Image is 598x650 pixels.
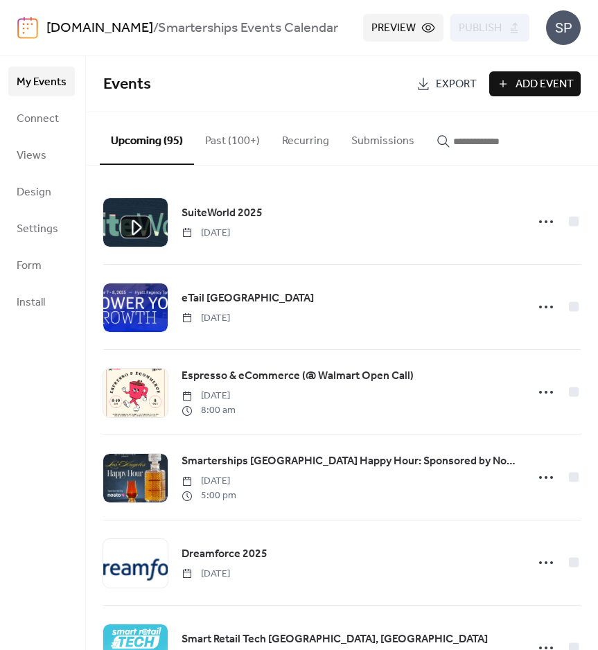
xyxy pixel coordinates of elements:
a: Espresso & eCommerce (@ Walmart Open Call) [182,367,414,385]
span: Dreamforce 2025 [182,546,267,563]
span: Export [436,76,477,93]
span: [DATE] [182,226,230,240]
span: 5:00 pm [182,489,236,503]
span: Smart Retail Tech [GEOGRAPHIC_DATA], [GEOGRAPHIC_DATA] [182,631,488,648]
a: Smart Retail Tech [GEOGRAPHIC_DATA], [GEOGRAPHIC_DATA] [182,631,488,649]
span: 8:00 am [182,403,236,418]
span: Views [17,145,46,166]
a: Export [410,71,484,96]
span: Espresso & eCommerce (@ Walmart Open Call) [182,368,414,385]
span: Events [103,69,151,100]
button: Submissions [340,112,425,164]
span: Settings [17,218,58,240]
span: SuiteWorld 2025 [182,205,263,222]
b: / [153,15,158,42]
span: Connect [17,108,59,130]
a: [DOMAIN_NAME] [46,15,153,42]
button: Recurring [271,112,340,164]
img: logo [17,17,38,39]
span: [DATE] [182,389,236,403]
a: Settings [8,213,75,243]
span: Smarterships [GEOGRAPHIC_DATA] Happy Hour: Sponsored by Nosto [182,453,518,470]
a: Install [8,287,75,317]
a: eTail [GEOGRAPHIC_DATA] [182,290,314,308]
a: Design [8,177,75,207]
span: Add Event [516,76,574,93]
span: eTail [GEOGRAPHIC_DATA] [182,290,314,307]
a: SuiteWorld 2025 [182,204,263,222]
a: Smarterships [GEOGRAPHIC_DATA] Happy Hour: Sponsored by Nosto [182,453,518,471]
a: Dreamforce 2025 [182,545,267,563]
button: Add Event [489,71,581,96]
span: [DATE] [182,311,230,326]
span: [DATE] [182,567,230,581]
a: Connect [8,103,75,133]
button: Upcoming (95) [100,112,194,165]
a: Views [8,140,75,170]
span: Form [17,255,42,276]
span: [DATE] [182,474,236,489]
button: Preview [363,14,443,42]
a: My Events [8,67,75,96]
div: SP [546,10,581,45]
a: Form [8,250,75,280]
button: Past (100+) [194,112,271,164]
span: My Events [17,71,67,93]
span: Design [17,182,51,203]
b: Smarterships Events Calendar [158,15,338,42]
span: Install [17,292,45,313]
span: Preview [371,20,416,37]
